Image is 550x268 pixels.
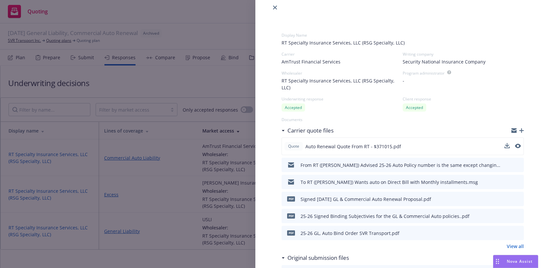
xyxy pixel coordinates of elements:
button: preview file [515,142,521,150]
span: RT Specialty Insurance Services, LLC (RSG Specialty, LLC) [282,39,524,46]
div: Signed [DATE] GL & Commercial Auto Renewal Proposal.pdf [301,196,431,203]
div: Program administrator [403,70,445,76]
button: download file [505,212,510,220]
div: To RT ([PERSON_NAME]) Wants auto on Direct Bill with Monthly installments.msg [301,179,478,186]
span: Nova Assist [507,259,533,264]
div: From RT ([PERSON_NAME]) Advised 25-26 Auto Policy number is the same except changing to -02 at th... [301,162,502,169]
a: close [271,4,279,11]
button: download file [505,161,510,169]
button: download file [505,195,510,203]
div: Original submission files [282,254,349,262]
div: 25-26 Signed Binding Subjectivies for the GL & Commercial Auto policies..pdf [301,213,469,220]
div: Accepted [282,103,305,112]
button: preview file [515,144,521,148]
div: 25-26 GL, Auto Bind Order SVR Transport.pdf [301,230,399,237]
button: preview file [515,195,521,203]
div: Client response [403,96,524,102]
button: download file [505,178,510,186]
div: Carrier [282,51,403,57]
button: download file [505,229,510,237]
div: Drag to move [493,255,502,268]
div: Wholesaler [282,70,403,76]
span: pdf [287,213,295,218]
span: - [403,77,404,84]
span: pdf [287,196,295,201]
button: download file [504,143,510,148]
div: Carrier quote files [282,126,334,135]
div: Accepted [403,103,426,112]
button: Nova Assist [493,255,538,268]
span: Auto Renewal Quote From RT - $371015.pdf [305,143,401,150]
button: preview file [515,212,521,220]
a: View all [507,243,524,250]
h3: Carrier quote files [287,126,334,135]
button: preview file [515,161,521,169]
button: preview file [515,229,521,237]
button: preview file [515,178,521,186]
div: Documents [282,117,524,122]
span: AmTrust Financial Services [282,58,340,65]
span: RT Specialty Insurance Services, LLC (RSG Specialty, LLC) [282,77,403,91]
button: download file [504,142,510,150]
span: Security National Insurance Company [403,58,486,65]
h3: Original submission files [287,254,349,262]
span: pdf [287,230,295,235]
div: Underwriting response [282,96,403,102]
div: Display Name [282,32,524,38]
span: Quote [287,143,300,149]
div: Writing company [403,51,524,57]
